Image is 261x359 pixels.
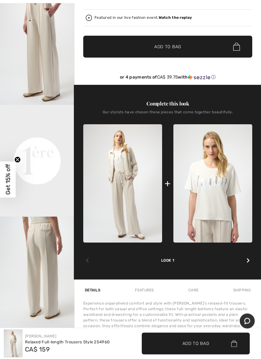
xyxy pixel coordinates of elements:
button: Close teaser [14,156,21,163]
img: Watch the replay [86,15,92,21]
span: CA$ 159 [25,346,50,353]
div: Look 1 [83,243,252,264]
iframe: Opens a widget where you can chat to one of our agents [240,314,255,329]
img: Bag.svg [231,340,237,347]
img: Sezzle [188,75,210,80]
a: [PERSON_NAME] [25,334,56,338]
div: Our stylists have chosen these pieces that come together beautifully. [83,110,252,120]
div: Details [83,285,102,296]
img: Relaxed Full-Length Trousers Style 254960 [83,125,162,243]
span: Add to Bag [154,44,181,50]
button: Add to Bag [142,333,250,355]
div: Shipping [232,285,252,296]
div: or 4 payments of with [83,75,252,80]
img: Bag.svg [233,43,240,51]
img: Relaxed Full-Length Trousers Style 254960 [4,330,23,358]
span: Get 15% off [4,164,12,195]
span: Add to Bag [182,340,209,347]
span: CA$ 39.75 [157,75,178,80]
div: Features [133,285,155,296]
div: Care [187,285,200,296]
img: Casual Jewel Embellished Pullover Style 254958 [173,125,252,243]
div: + [165,177,171,191]
div: Complete this look [83,100,252,108]
div: Featured in our live fashion event. [95,16,192,20]
div: Experience unparalleled comfort and style with [PERSON_NAME]'s relaxed-fit trousers. Perfect for ... [83,301,252,329]
strong: Watch the replay [159,16,192,20]
button: Add to Bag [83,36,252,58]
div: or 4 payments ofCA$ 39.75withSezzle Click to learn more about Sezzle [83,75,252,83]
div: Relaxed Full-length Trousers Style 254960 [25,339,110,345]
